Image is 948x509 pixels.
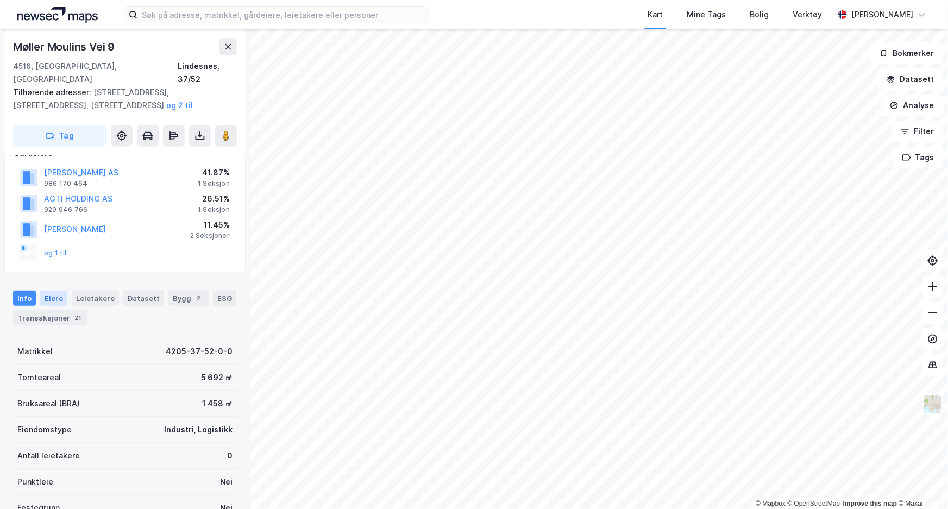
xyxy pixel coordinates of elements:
div: Verktøy [793,8,822,21]
div: Møller Moulins Vei 9 [13,38,117,55]
button: Tag [13,125,106,147]
div: 26.51% [198,192,230,205]
div: Datasett [123,291,164,306]
div: Transaksjoner [13,310,87,325]
div: [STREET_ADDRESS], [STREET_ADDRESS], [STREET_ADDRESS] [13,86,228,112]
iframe: Chat Widget [894,457,948,509]
div: 5 692 ㎡ [201,371,233,384]
div: 1 Seksjon [198,179,230,188]
div: 21 [72,312,83,323]
button: Filter [892,121,944,142]
a: Mapbox [756,500,786,507]
div: Tomteareal [17,371,61,384]
div: Eiendomstype [17,423,72,436]
img: Z [922,394,943,414]
div: 986 170 464 [44,179,87,188]
div: Nei [220,475,233,488]
div: 1 Seksjon [198,205,230,214]
div: Info [13,291,36,306]
div: 929 946 766 [44,205,87,214]
div: Bygg [168,291,209,306]
div: 2 Seksjoner [190,231,230,240]
div: 4205-37-52-0-0 [166,345,233,358]
img: logo.a4113a55bc3d86da70a041830d287a7e.svg [17,7,98,23]
div: Matrikkel [17,345,53,358]
div: Lindesnes, 37/52 [178,60,237,86]
div: Bruksareal (BRA) [17,397,80,410]
div: 4516, [GEOGRAPHIC_DATA], [GEOGRAPHIC_DATA] [13,60,178,86]
div: ESG [213,291,236,306]
button: Datasett [877,68,944,90]
div: Eiere [40,291,67,306]
div: Antall leietakere [17,449,80,462]
div: 1 458 ㎡ [202,397,233,410]
div: [PERSON_NAME] [851,8,913,21]
div: 11.45% [190,218,230,231]
div: Industri, Logistikk [164,423,233,436]
div: Bolig [750,8,769,21]
button: Tags [893,147,944,168]
div: Kontrollprogram for chat [894,457,948,509]
button: Bokmerker [870,42,944,64]
div: 41.87% [198,166,230,179]
div: Leietakere [72,291,119,306]
input: Søk på adresse, matrikkel, gårdeiere, leietakere eller personer [137,7,428,23]
div: 2 [193,293,204,304]
div: Kart [648,8,663,21]
span: Tilhørende adresser: [13,87,93,97]
div: Punktleie [17,475,53,488]
a: OpenStreetMap [788,500,840,507]
div: Mine Tags [687,8,726,21]
button: Analyse [881,95,944,116]
a: Improve this map [843,500,897,507]
div: 0 [227,449,233,462]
